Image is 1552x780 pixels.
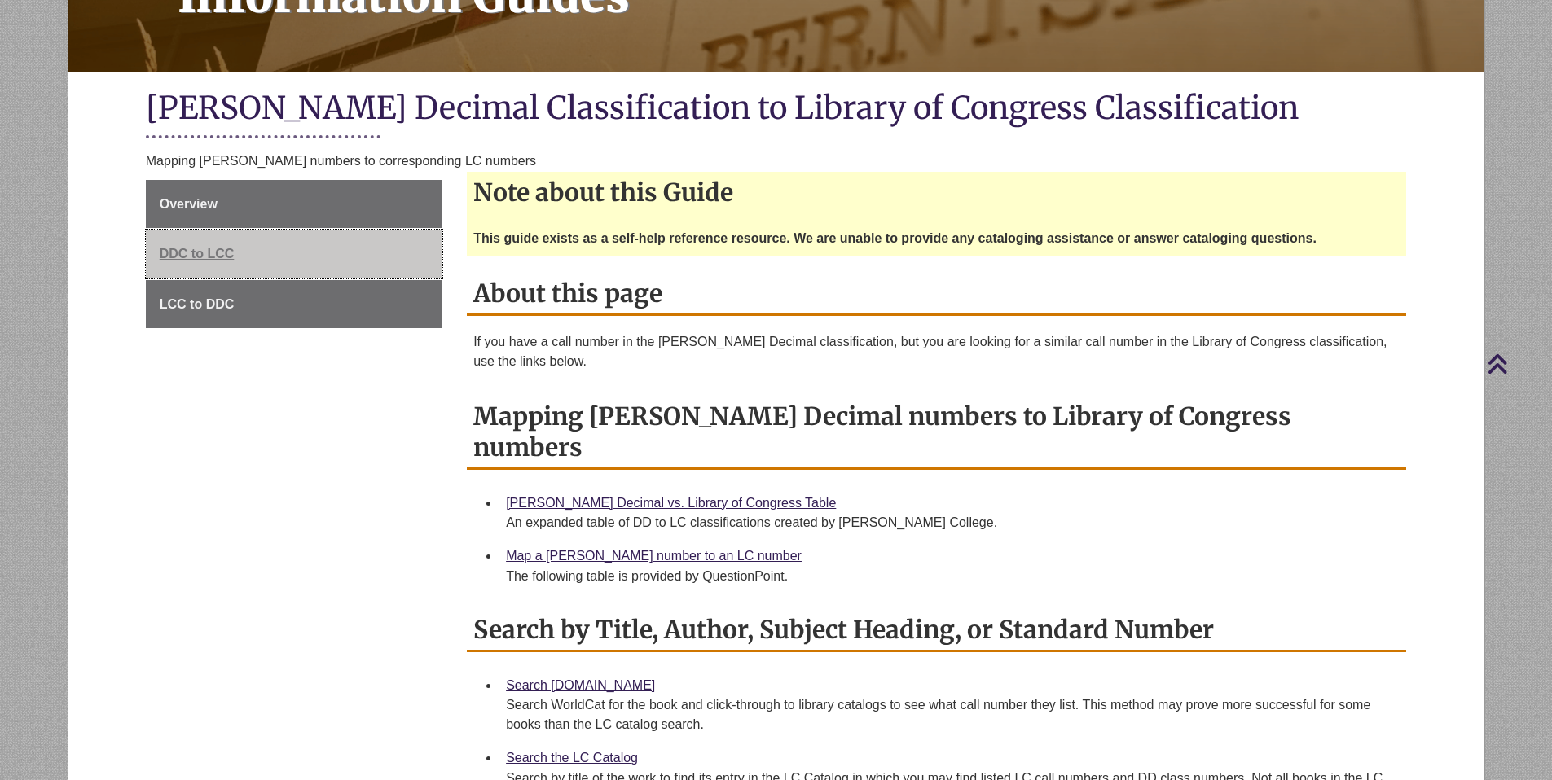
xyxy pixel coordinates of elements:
[146,280,442,329] a: LCC to DDC
[467,273,1406,316] h2: About this page
[467,609,1406,652] h2: Search by Title, Author, Subject Heading, or Standard Number
[146,88,1407,131] h1: [PERSON_NAME] Decimal Classification to Library of Congress Classification
[1487,353,1548,375] a: Back to Top
[160,247,235,261] span: DDC to LCC
[506,567,1393,586] div: The following table is provided by QuestionPoint.
[506,513,1393,532] div: An expanded table of DD to LC classifications created by [PERSON_NAME] College.
[506,695,1393,734] div: Search WorldCat for the book and click-through to library catalogs to see what call number they l...
[467,396,1406,470] h2: Mapping [PERSON_NAME] Decimal numbers to Library of Congress numbers
[160,197,218,211] span: Overview
[506,496,836,510] a: [PERSON_NAME] Decimal vs. Library of Congress Table
[473,332,1400,371] p: If you have a call number in the [PERSON_NAME] Decimal classification, but you are looking for a ...
[506,751,638,765] a: Search the LC Catalog
[473,231,1317,245] strong: This guide exists as a self-help reference resource. We are unable to provide any cataloging assi...
[160,297,235,311] span: LCC to DDC
[506,678,655,692] a: Search [DOMAIN_NAME]
[146,180,442,229] a: Overview
[146,230,442,278] a: DDC to LCC
[146,180,442,329] div: Guide Page Menu
[467,172,1406,213] h2: Note about this Guide
[146,154,536,168] span: Mapping [PERSON_NAME] numbers to corresponding LC numbers
[506,549,802,563] a: Map a [PERSON_NAME] number to an LC number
